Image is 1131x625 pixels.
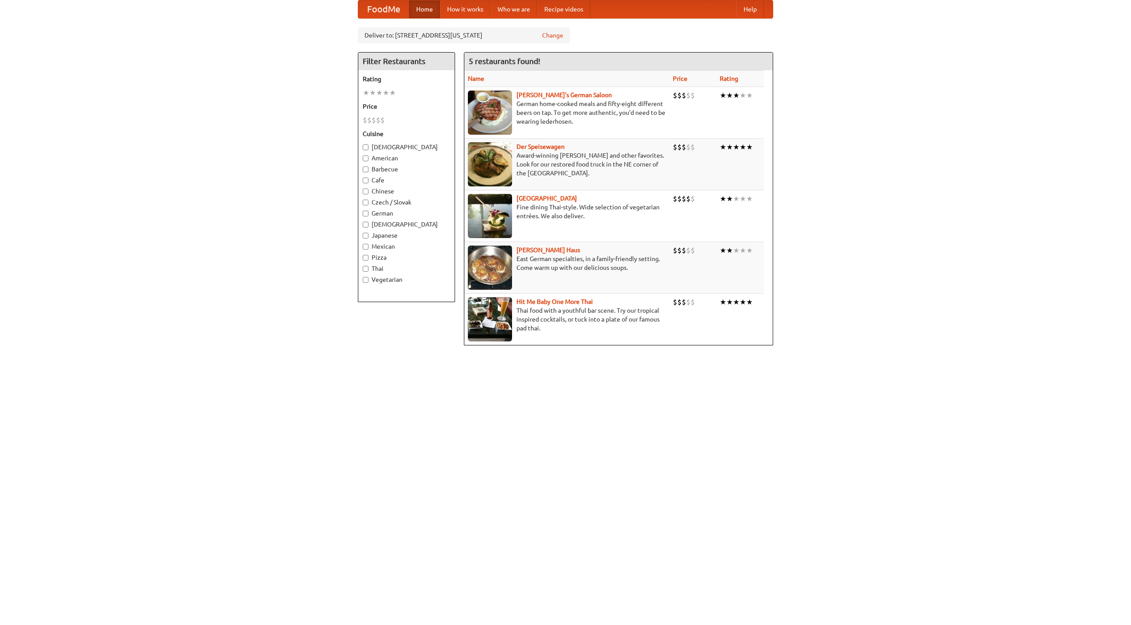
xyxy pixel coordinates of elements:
li: $ [673,297,677,307]
a: [GEOGRAPHIC_DATA] [516,195,577,202]
li: $ [686,142,691,152]
input: Czech / Slovak [363,200,368,205]
input: Mexican [363,244,368,250]
p: German home-cooked meals and fifty-eight different beers on tap. To get more authentic, you'd nee... [468,99,666,126]
input: American [363,155,368,161]
li: $ [691,142,695,152]
input: Thai [363,266,368,272]
li: ★ [720,91,726,100]
li: ★ [720,194,726,204]
label: Chinese [363,187,450,196]
li: $ [682,91,686,100]
li: ★ [733,142,740,152]
li: ★ [389,88,396,98]
li: $ [682,246,686,255]
li: $ [686,297,691,307]
input: Barbecue [363,167,368,172]
li: ★ [746,297,753,307]
label: Vegetarian [363,275,450,284]
img: esthers.jpg [468,91,512,135]
li: $ [673,91,677,100]
a: Change [542,31,563,40]
img: satay.jpg [468,194,512,238]
li: ★ [733,297,740,307]
li: ★ [740,297,746,307]
label: Mexican [363,242,450,251]
input: [DEMOGRAPHIC_DATA] [363,222,368,227]
li: $ [677,142,682,152]
p: Fine dining Thai-style. Wide selection of vegetarian entrées. We also deliver. [468,203,666,220]
li: $ [673,194,677,204]
li: $ [376,115,380,125]
input: German [363,211,368,216]
li: ★ [733,91,740,100]
li: ★ [740,91,746,100]
h5: Rating [363,75,450,83]
li: $ [673,142,677,152]
li: ★ [726,246,733,255]
h4: Filter Restaurants [358,53,455,70]
a: FoodMe [358,0,409,18]
a: Rating [720,75,738,82]
li: ★ [746,246,753,255]
li: ★ [740,246,746,255]
b: [PERSON_NAME] Haus [516,246,580,254]
a: How it works [440,0,490,18]
label: Japanese [363,231,450,240]
li: ★ [746,142,753,152]
a: [PERSON_NAME]'s German Saloon [516,91,612,98]
input: Pizza [363,255,368,261]
img: babythai.jpg [468,297,512,341]
li: $ [677,91,682,100]
input: Chinese [363,189,368,194]
p: Thai food with a youthful bar scene. Try our tropical inspired cocktails, or tuck into a plate of... [468,306,666,333]
label: American [363,154,450,163]
ng-pluralize: 5 restaurants found! [469,57,540,65]
li: $ [691,297,695,307]
li: ★ [740,194,746,204]
li: ★ [369,88,376,98]
li: ★ [733,246,740,255]
li: $ [686,194,691,204]
div: Deliver to: [STREET_ADDRESS][US_STATE] [358,27,570,43]
a: Name [468,75,484,82]
li: $ [677,194,682,204]
label: [DEMOGRAPHIC_DATA] [363,143,450,152]
li: $ [691,246,695,255]
li: ★ [376,88,383,98]
img: speisewagen.jpg [468,142,512,186]
a: Help [736,0,764,18]
li: ★ [726,194,733,204]
a: Hit Me Baby One More Thai [516,298,593,305]
input: Cafe [363,178,368,183]
li: ★ [383,88,389,98]
label: Cafe [363,176,450,185]
h5: Price [363,102,450,111]
input: [DEMOGRAPHIC_DATA] [363,144,368,150]
li: $ [367,115,372,125]
label: Pizza [363,253,450,262]
li: ★ [740,142,746,152]
li: $ [363,115,367,125]
li: $ [686,91,691,100]
li: $ [372,115,376,125]
li: ★ [720,246,726,255]
p: East German specialties, in a family-friendly setting. Come warm up with our delicious soups. [468,254,666,272]
label: Czech / Slovak [363,198,450,207]
a: Home [409,0,440,18]
label: German [363,209,450,218]
li: $ [673,246,677,255]
img: kohlhaus.jpg [468,246,512,290]
li: $ [682,297,686,307]
input: Vegetarian [363,277,368,283]
label: Barbecue [363,165,450,174]
li: $ [691,91,695,100]
li: ★ [720,297,726,307]
li: $ [380,115,385,125]
li: ★ [746,194,753,204]
li: ★ [746,91,753,100]
li: ★ [733,194,740,204]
